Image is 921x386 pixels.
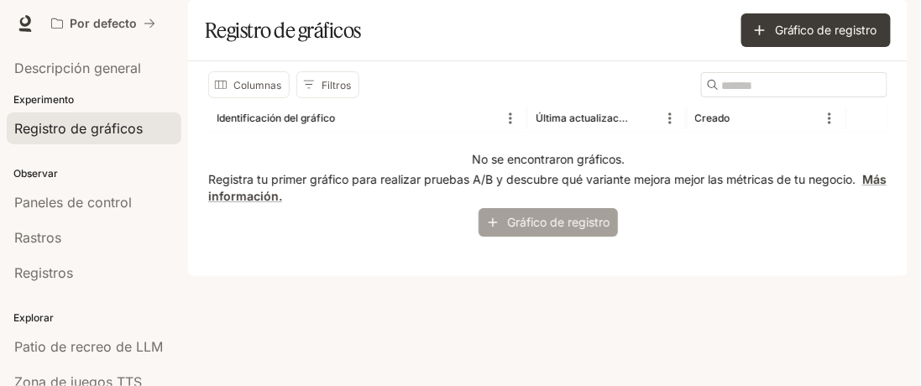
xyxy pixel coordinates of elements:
[507,215,610,229] font: Gráfico de registro
[701,72,887,97] div: Buscar
[732,106,757,131] button: Clasificar
[632,106,657,131] button: Clasificar
[205,18,361,43] font: Registro de gráficos
[208,71,290,98] button: Seleccionar columnas
[472,152,625,166] font: No se encontraron gráficos.
[695,112,730,124] font: Creado
[337,106,362,131] button: Clasificar
[741,13,891,47] button: Gráfico de registro
[775,23,877,37] font: Gráfico de registro
[817,106,842,131] button: Menú
[233,79,281,91] font: Columnas
[479,208,618,236] button: Gráfico de registro
[657,106,683,131] button: Menú
[296,71,359,98] button: Mostrar filtros
[208,172,856,186] font: Registra tu primer gráfico para realizar pruebas A/B y descubre qué variante mejora mejor las mét...
[70,16,137,30] font: Por defecto
[44,7,163,40] button: Todos los espacios de trabajo
[536,112,633,124] font: Última actualización
[322,79,351,91] font: Filtros
[217,112,335,124] font: Identificación del gráfico
[498,106,523,131] button: Menú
